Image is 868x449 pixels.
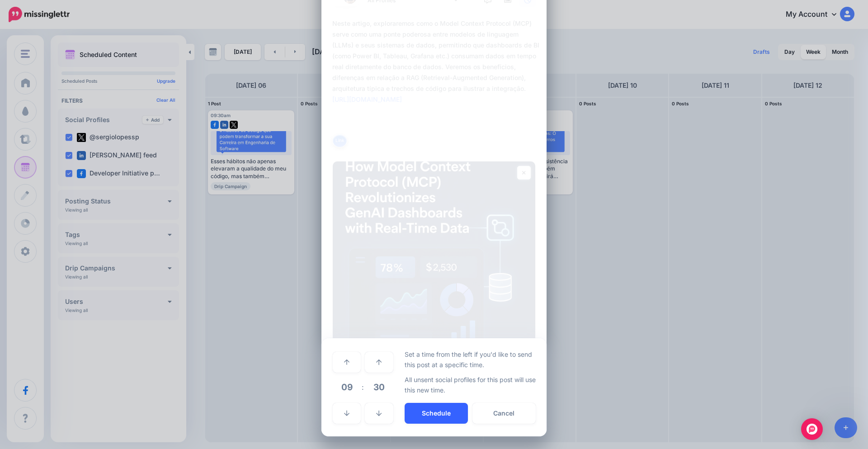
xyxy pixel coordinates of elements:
p: Set a time from the left if you'd like to send this post at a specific time. [405,349,536,370]
button: Link [332,134,347,147]
button: Cancel [472,403,536,424]
a: Decrement Hour [333,403,361,424]
a: Increment Minute [365,352,393,373]
span: Pick Hour [335,375,359,399]
span: Pick Minute [367,375,391,399]
img: Como o Model Context Protocol (MCP) Revoluciona Dashboards GenAI com Dados em Tempo Real [333,161,535,364]
a: Increment Hour [333,352,361,373]
p: All unsent social profiles for this post will use this new time. [405,374,536,395]
td: : [361,374,364,400]
a: Decrement Minute [365,403,393,424]
div: Neste artigo, exploraremos como o Model Context Protocol (MCP) serve como uma ponte poderosa entr... [332,18,540,105]
button: Schedule [405,403,468,424]
div: Open Intercom Messenger [801,418,823,440]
